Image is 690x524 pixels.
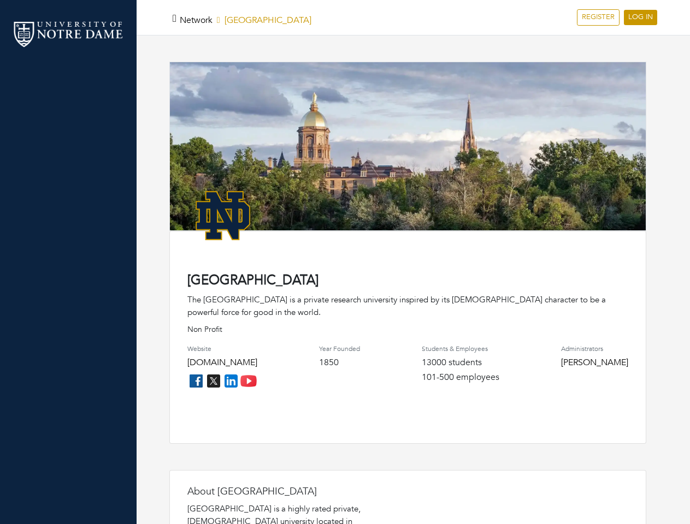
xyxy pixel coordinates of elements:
[240,372,257,390] img: youtube_icon-fc3c61c8c22f3cdcae68f2f17984f5f016928f0ca0694dd5da90beefb88aa45e.png
[319,345,360,353] h4: Year Founded
[319,358,360,368] h4: 1850
[180,15,311,26] h5: [GEOGRAPHIC_DATA]
[11,19,126,49] img: nd_logo.png
[422,358,499,368] h4: 13000 students
[170,62,646,244] img: rare_disease_hero-1920%20copy.png
[187,273,628,289] h4: [GEOGRAPHIC_DATA]
[577,9,620,26] a: REGISTER
[561,356,628,368] a: [PERSON_NAME]
[187,486,406,498] h4: About [GEOGRAPHIC_DATA]
[422,345,499,353] h4: Students & Employees
[205,372,222,390] img: twitter_icon-7d0bafdc4ccc1285aa2013833b377ca91d92330db209b8298ca96278571368c9.png
[187,372,205,390] img: facebook_icon-256f8dfc8812ddc1b8eade64b8eafd8a868ed32f90a8d2bb44f507e1979dbc24.png
[561,345,628,353] h4: Administrators
[187,356,257,368] a: [DOMAIN_NAME]
[187,180,258,251] img: NotreDame_Logo.png
[422,372,499,383] h4: 101-500 employees
[187,345,257,353] h4: Website
[222,372,240,390] img: linkedin_icon-84db3ca265f4ac0988026744a78baded5d6ee8239146f80404fb69c9eee6e8e7.png
[187,324,628,335] p: Non Profit
[180,14,213,26] a: Network
[624,10,657,25] a: LOG IN
[187,294,628,318] div: The [GEOGRAPHIC_DATA] is a private research university inspired by its [DEMOGRAPHIC_DATA] charact...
